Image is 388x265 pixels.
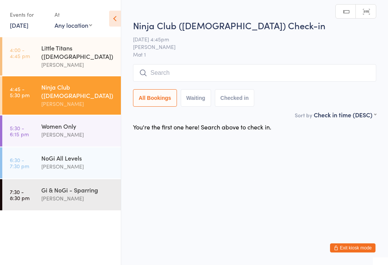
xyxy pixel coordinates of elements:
div: Events for [10,8,47,21]
div: [PERSON_NAME] [41,99,114,108]
div: Little Titans ([DEMOGRAPHIC_DATA]) [41,44,114,60]
div: [PERSON_NAME] [41,130,114,139]
div: You're the first one here! Search above to check in. [133,123,271,131]
h2: Ninja Club ([DEMOGRAPHIC_DATA]) Check-in [133,19,376,32]
div: NoGi All Levels [41,154,114,162]
div: Gi & NoGi - Sparring [41,186,114,194]
time: 5:30 - 6:15 pm [10,125,29,137]
div: Ninja Club ([DEMOGRAPHIC_DATA]) [41,83,114,99]
time: 4:45 - 5:30 pm [10,86,30,98]
a: 6:30 -7:30 pmNoGi All Levels[PERSON_NAME] [2,147,121,178]
span: [DATE] 4:45pm [133,35,365,43]
span: [PERSON_NAME] [133,43,365,50]
div: [PERSON_NAME] [41,194,114,203]
div: [PERSON_NAME] [41,60,114,69]
a: 4:45 -5:30 pmNinja Club ([DEMOGRAPHIC_DATA])[PERSON_NAME] [2,76,121,115]
a: 7:30 -8:30 pmGi & NoGi - Sparring[PERSON_NAME] [2,179,121,210]
time: 4:00 - 4:45 pm [10,47,30,59]
span: Mat 1 [133,50,376,58]
a: 5:30 -6:15 pmWomen Only[PERSON_NAME] [2,115,121,147]
div: Women Only [41,122,114,130]
time: 7:30 - 8:30 pm [10,189,30,201]
a: [DATE] [10,21,28,29]
label: Sort by [295,111,312,119]
div: At [55,8,92,21]
div: Any location [55,21,92,29]
time: 6:30 - 7:30 pm [10,157,29,169]
button: Checked in [215,89,255,107]
button: All Bookings [133,89,177,107]
button: Exit kiosk mode [330,243,375,252]
div: Check in time (DESC) [314,110,376,119]
button: Waiting [181,89,211,107]
a: 4:00 -4:45 pmLittle Titans ([DEMOGRAPHIC_DATA])[PERSON_NAME] [2,37,121,76]
input: Search [133,64,376,82]
div: [PERSON_NAME] [41,162,114,171]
